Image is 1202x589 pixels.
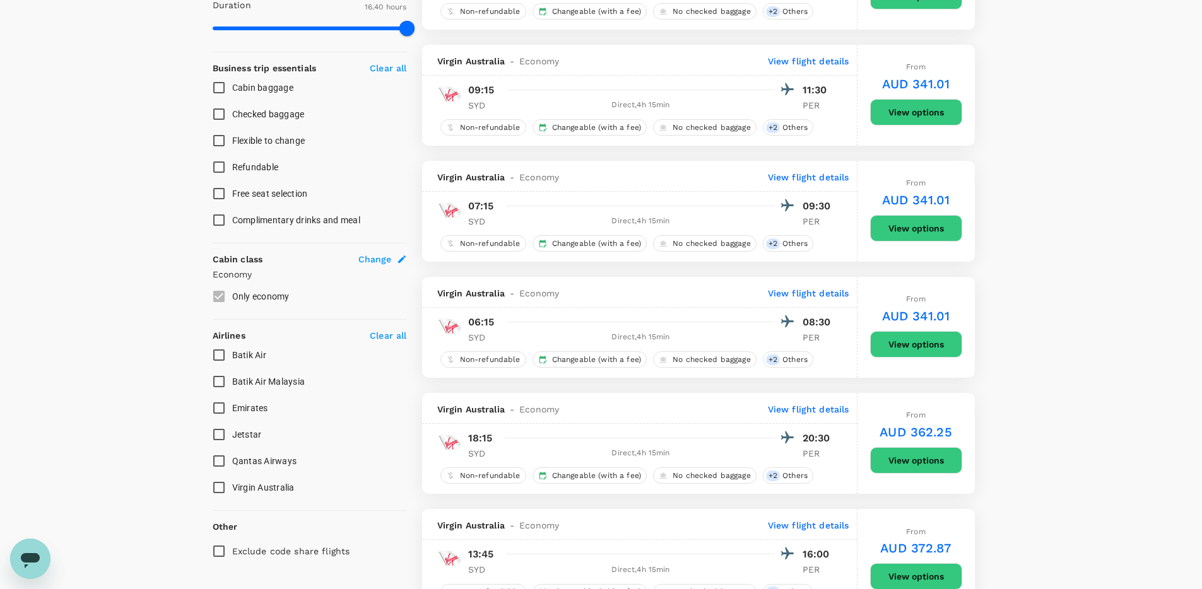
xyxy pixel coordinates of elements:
[653,351,757,368] div: No checked baggage
[440,467,526,484] div: Non-refundable
[213,520,238,533] p: Other
[768,287,849,300] p: View flight details
[763,467,813,484] div: +2Others
[653,235,757,252] div: No checked baggage
[232,291,290,301] span: Only economy
[777,6,813,17] span: Others
[766,6,780,17] span: + 2
[653,119,757,136] div: No checked baggage
[777,470,813,481] span: Others
[668,470,756,481] span: No checked baggage
[882,190,950,210] h6: AUD 341.01
[232,456,297,466] span: Qantas Airways
[468,447,500,460] p: SYD
[437,519,505,532] span: Virgin Australia
[213,268,407,281] p: Economy
[437,314,463,339] img: VA
[766,122,780,133] span: + 2
[440,351,526,368] div: Non-refundable
[766,354,780,365] span: + 2
[653,467,757,484] div: No checked baggage
[533,119,647,136] div: Changeable (with a fee)
[232,545,350,557] p: Exclude code share flights
[803,99,834,112] p: PER
[547,238,646,249] span: Changeable (with a fee)
[766,470,780,481] span: + 2
[763,3,813,20] div: +2Others
[232,429,262,440] span: Jetstar
[763,235,813,252] div: +2Others
[519,519,559,532] span: Economy
[803,199,834,214] p: 09:30
[906,411,926,419] span: From
[507,447,775,460] div: Direct , 4h 15min
[455,122,526,133] span: Non-refundable
[763,119,813,136] div: +2Others
[870,99,962,125] button: View options
[232,215,360,225] span: Complimentary drinks and meal
[519,55,559,67] span: Economy
[505,171,519,184] span: -
[547,122,646,133] span: Changeable (with a fee)
[880,422,952,442] h6: AUD 362.25
[468,99,500,112] p: SYD
[437,82,463,107] img: VA
[468,547,494,562] p: 13:45
[768,171,849,184] p: View flight details
[777,354,813,365] span: Others
[213,63,317,73] strong: Business trip essentials
[668,6,756,17] span: No checked baggage
[668,122,756,133] span: No checked baggage
[803,315,834,330] p: 08:30
[440,3,526,20] div: Non-refundable
[232,350,266,360] span: Batik Air
[440,119,526,136] div: Non-refundable
[777,238,813,249] span: Others
[547,354,646,365] span: Changeable (with a fee)
[232,136,305,146] span: Flexible to change
[507,564,775,576] div: Direct , 4h 15min
[232,482,295,493] span: Virgin Australia
[768,403,849,416] p: View flight details
[870,215,962,242] button: View options
[455,470,526,481] span: Non-refundable
[437,403,505,416] span: Virgin Australia
[768,519,849,532] p: View flight details
[437,171,505,184] span: Virgin Australia
[232,162,279,172] span: Refundable
[213,330,245,341] strong: Airlines
[437,55,505,67] span: Virgin Australia
[519,403,559,416] span: Economy
[763,351,813,368] div: +2Others
[777,122,813,133] span: Others
[455,238,526,249] span: Non-refundable
[370,62,406,74] p: Clear all
[906,178,926,187] span: From
[519,287,559,300] span: Economy
[365,3,407,11] span: 16.40 hours
[668,238,756,249] span: No checked baggage
[803,331,834,344] p: PER
[547,470,646,481] span: Changeable (with a fee)
[468,331,500,344] p: SYD
[468,431,493,446] p: 18:15
[455,6,526,17] span: Non-refundable
[232,109,305,119] span: Checked baggage
[370,329,406,342] p: Clear all
[906,62,926,71] span: From
[803,215,834,228] p: PER
[803,447,834,460] p: PER
[232,189,308,199] span: Free seat selection
[533,467,647,484] div: Changeable (with a fee)
[232,403,268,413] span: Emirates
[10,539,50,579] iframe: Button to launch messaging window
[533,235,647,252] div: Changeable (with a fee)
[505,287,519,300] span: -
[232,376,305,387] span: Batik Air Malaysia
[803,547,834,562] p: 16:00
[468,563,500,576] p: SYD
[232,83,293,93] span: Cabin baggage
[507,331,775,344] div: Direct , 4h 15min
[803,563,834,576] p: PER
[213,254,263,264] strong: Cabin class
